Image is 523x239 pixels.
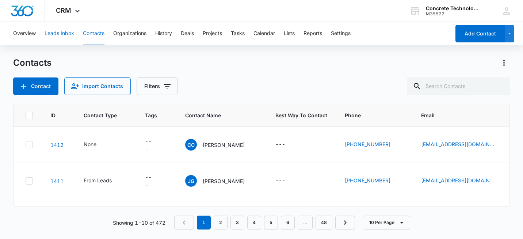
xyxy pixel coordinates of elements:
[145,137,154,152] div: ---
[64,77,131,95] button: Import Contacts
[345,140,404,149] div: Phone - 4045730929 - Select to Edit Field
[345,111,393,119] span: Phone
[84,177,112,184] div: From Leads
[275,177,285,185] div: ---
[145,111,157,119] span: Tags
[247,216,261,229] a: Page 4
[137,77,178,95] button: Filters
[84,111,117,119] span: Contact Type
[231,22,245,45] button: Tasks
[155,22,172,45] button: History
[185,139,258,151] div: Contact Name - Cecille Chandler - Select to Edit Field
[275,177,298,185] div: Best Way To Contact - - Select to Edit Field
[455,25,505,42] button: Add Contact
[264,216,278,229] a: Page 5
[84,140,110,149] div: Contact Type - None - Select to Edit Field
[13,57,51,68] h1: Contacts
[275,140,298,149] div: Best Way To Contact - - Select to Edit Field
[203,22,222,45] button: Projects
[345,177,390,184] a: [PHONE_NUMBER]
[281,216,295,229] a: Page 6
[45,22,74,45] button: Leads Inbox
[230,216,244,229] a: Page 3
[203,141,245,149] p: [PERSON_NAME]
[145,173,154,189] div: ---
[364,216,410,229] button: 10 Per Page
[113,219,165,227] p: Showing 1-10 of 472
[185,175,197,187] span: JG
[50,111,56,119] span: ID
[145,173,168,189] div: Tags - - Select to Edit Field
[83,22,104,45] button: Contacts
[426,5,479,11] div: account name
[174,216,355,229] nav: Pagination
[253,22,275,45] button: Calendar
[407,77,510,95] input: Search Contacts
[421,140,507,149] div: Email - cecilechandler22@gmail.com - Select to Edit Field
[284,22,295,45] button: Lists
[345,140,390,148] a: [PHONE_NUMBER]
[421,140,494,148] a: [EMAIL_ADDRESS][DOMAIN_NAME]
[50,178,64,184] a: Navigate to contact details page for Jon Green
[113,22,146,45] button: Organizations
[145,137,168,152] div: Tags - - Select to Edit Field
[185,139,197,151] span: CC
[185,175,258,187] div: Contact Name - Jon Green - Select to Edit Field
[331,22,351,45] button: Settings
[275,140,285,149] div: ---
[13,22,36,45] button: Overview
[345,177,404,185] div: Phone - 8596309986 - Select to Edit Field
[197,216,211,229] em: 1
[181,22,194,45] button: Deals
[214,216,228,229] a: Page 2
[304,22,322,45] button: Reports
[56,7,71,14] span: CRM
[84,177,125,185] div: Contact Type - From Leads - Select to Edit Field
[316,216,332,229] a: Page 48
[13,77,58,95] button: Add Contact
[335,216,355,229] a: Next Page
[421,177,507,185] div: Email - Djjoneg@yahoo.com - Select to Edit Field
[50,142,64,148] a: Navigate to contact details page for Cecille Chandler
[275,111,327,119] span: Best Way To Contact
[185,111,247,119] span: Contact Name
[421,111,497,119] span: Email
[426,11,479,16] div: account id
[498,57,510,69] button: Actions
[203,177,245,185] p: [PERSON_NAME]
[84,140,96,148] div: None
[421,177,494,184] a: [EMAIL_ADDRESS][DOMAIN_NAME]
